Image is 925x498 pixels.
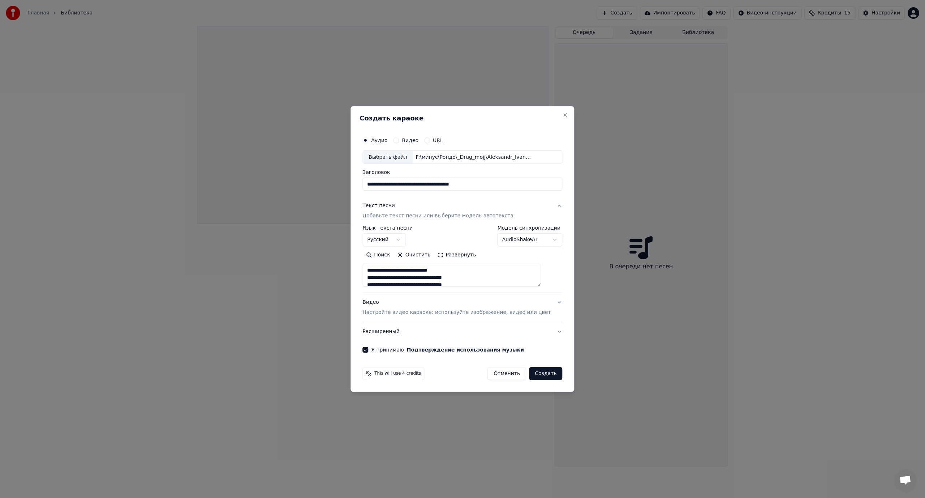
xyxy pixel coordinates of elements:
[362,293,562,322] button: ВидеоНастройте видео караоке: используйте изображение, видео или цвет
[374,371,421,376] span: This will use 4 credits
[529,367,562,380] button: Создать
[362,322,562,341] button: Расширенный
[434,250,479,261] button: Развернуть
[498,226,563,231] label: Модель синхронизации
[371,138,387,143] label: Аудио
[362,226,413,231] label: Язык текста песни
[394,250,434,261] button: Очистить
[371,347,524,352] label: Я принимаю
[362,197,562,226] button: Текст песниДобавьте текст песни или выберите модель автотекста
[402,138,418,143] label: Видео
[363,151,413,164] div: Выбрать файл
[433,138,443,143] label: URL
[362,213,513,220] p: Добавьте текст песни или выберите модель автотекста
[362,250,393,261] button: Поиск
[362,170,562,175] label: Заголовок
[362,299,551,316] div: Видео
[407,347,524,352] button: Я принимаю
[360,115,565,122] h2: Создать караоке
[362,309,551,316] p: Настройте видео караоке: используйте изображение, видео или цвет
[362,226,562,293] div: Текст песниДобавьте текст песни или выберите модель автотекста
[362,203,395,210] div: Текст песни
[487,367,526,380] button: Отменить
[413,154,535,161] div: F:\минус\Рондо\_Drug_mojj\Aleksandr_Ivanov_-_Drug_mojj_72832147 [music].mp3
